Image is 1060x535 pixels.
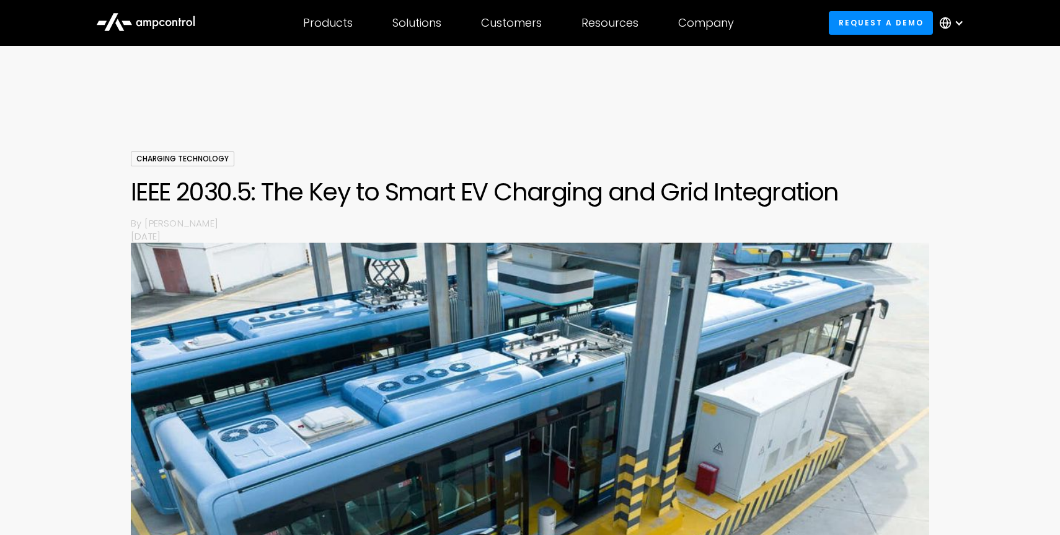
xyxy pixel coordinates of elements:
div: Products [303,16,353,30]
div: Resources [581,16,638,30]
div: Customers [481,16,542,30]
div: Company [678,16,734,30]
div: Solutions [392,16,441,30]
p: [PERSON_NAME] [144,217,929,230]
p: [DATE] [131,230,929,243]
h1: IEEE 2030.5: The Key to Smart EV Charging and Grid Integration [131,177,929,207]
p: By [131,217,144,230]
a: Request a demo [829,11,933,34]
div: Charging Technology [131,151,234,166]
